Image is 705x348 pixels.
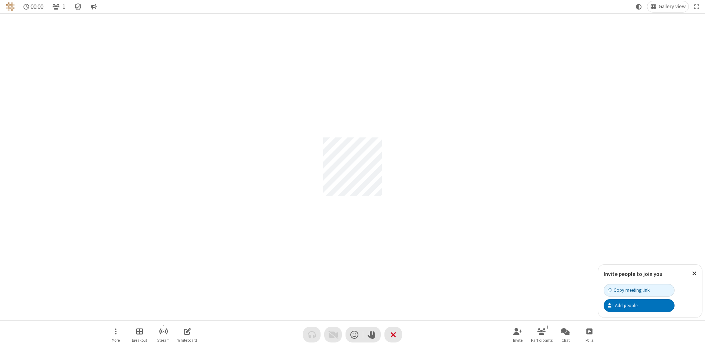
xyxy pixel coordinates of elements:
[513,338,523,342] span: Invite
[531,324,553,345] button: Open participant list
[112,338,120,342] span: More
[507,324,529,345] button: Invite participants (Alt+I)
[554,324,576,345] button: Open chat
[177,338,197,342] span: Whiteboard
[303,327,321,342] button: Audio problem - check your Internet connection or call by phone
[545,324,551,330] div: 1
[578,324,600,345] button: Open poll
[88,1,100,12] button: Conversation
[49,1,68,12] button: Open participant list
[604,299,675,312] button: Add people
[647,1,688,12] button: Change layout
[585,338,593,342] span: Polls
[105,324,127,345] button: Open menu
[561,338,570,342] span: Chat
[71,1,85,12] div: Meeting details Encryption enabled
[687,265,702,283] button: Close popover
[324,327,342,342] button: Video
[30,3,43,10] span: 00:00
[604,270,662,277] label: Invite people to join you
[62,3,65,10] span: 1
[659,4,686,10] span: Gallery view
[604,284,675,297] button: Copy meeting link
[129,324,151,345] button: Manage Breakout Rooms
[157,338,170,342] span: Stream
[691,1,702,12] button: Fullscreen
[633,1,645,12] button: Using system theme
[21,1,47,12] div: Timer
[132,338,147,342] span: Breakout
[152,324,174,345] button: Start streaming
[531,338,553,342] span: Participants
[363,327,381,342] button: Raise hand
[6,2,15,11] img: QA Selenium DO NOT DELETE OR CHANGE
[176,324,198,345] button: Open shared whiteboard
[608,287,650,294] div: Copy meeting link
[346,327,363,342] button: Send a reaction
[384,327,402,342] button: End or leave meeting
